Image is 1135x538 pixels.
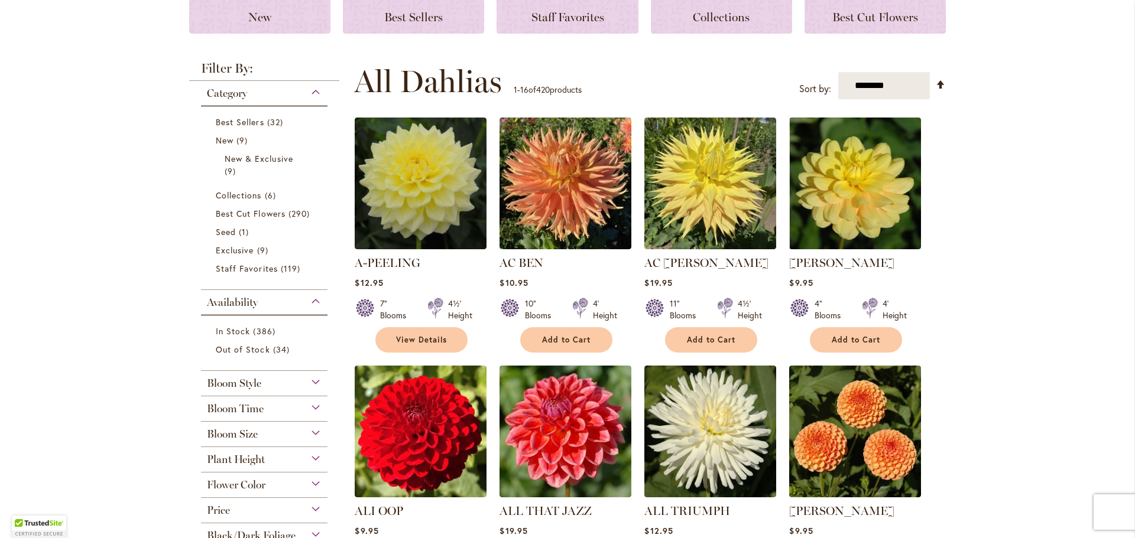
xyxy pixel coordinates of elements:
span: New [248,10,271,24]
a: New &amp; Exclusive [225,152,307,177]
div: 10" Blooms [525,298,558,321]
span: Collections [216,190,262,201]
a: ALL TRIUMPH [644,488,776,500]
span: Exclusive [216,244,254,256]
a: ALI OOP [355,504,403,518]
span: 9 [236,134,251,146]
a: Collections [216,189,316,201]
a: Exclusive [216,244,316,256]
span: 290 [288,207,313,220]
button: Add to Cart [665,327,757,353]
img: ALL TRIUMPH [644,366,776,497]
span: 119 [281,262,303,275]
a: A-PEELING [355,256,420,270]
span: 9 [257,244,271,256]
span: Staff Favorites [531,10,604,24]
a: Out of Stock 34 [216,343,316,356]
span: Best Sellers [216,116,264,128]
a: Best Sellers [216,116,316,128]
span: Plant Height [207,453,265,466]
label: Sort by: [799,78,831,100]
span: Flower Color [207,478,265,491]
div: 4' Height [593,298,617,321]
span: Add to Cart [542,335,591,345]
span: 1 [239,226,252,238]
span: 1 [514,84,517,95]
span: Bloom Style [207,377,261,390]
span: Best Cut Flowers [832,10,918,24]
span: 34 [273,343,293,356]
span: Bloom Time [207,402,264,415]
a: View Details [375,327,468,353]
a: ALL THAT JAZZ [500,488,631,500]
div: 7" Blooms [380,298,413,321]
span: $10.95 [500,277,528,288]
span: Bloom Size [207,428,258,441]
img: A-Peeling [355,118,487,249]
div: 4½' Height [738,298,762,321]
img: ALI OOP [355,366,487,497]
span: Seed [216,226,236,237]
span: Add to Cart [687,335,735,345]
span: All Dahlias [354,64,502,99]
span: $19.95 [644,277,672,288]
a: AC [PERSON_NAME] [644,256,768,270]
strong: Filter By: [189,62,339,81]
a: AMBER QUEEN [789,488,921,500]
span: $19.95 [500,525,527,536]
span: Staff Favorites [216,263,278,274]
span: $9.95 [355,525,378,536]
a: In Stock 386 [216,325,316,337]
span: $9.95 [789,525,813,536]
a: AC BEN [500,256,543,270]
a: ALI OOP [355,488,487,500]
a: Staff Favorites [216,262,316,275]
button: Add to Cart [810,327,902,353]
div: 4' Height [883,298,907,321]
span: $12.95 [644,525,673,536]
span: Availability [207,296,258,309]
span: Price [207,504,230,517]
a: A-Peeling [355,240,487,252]
iframe: Launch Accessibility Center [9,496,42,529]
span: In Stock [216,325,250,337]
a: AC BEN [500,240,631,252]
div: 4½' Height [448,298,472,321]
a: ALL TRIUMPH [644,504,730,518]
a: Seed [216,226,316,238]
span: Collections [693,10,750,24]
span: 386 [253,325,278,337]
span: Add to Cart [832,335,880,345]
div: 4" Blooms [815,298,848,321]
span: Best Cut Flowers [216,208,286,219]
a: AC Jeri [644,240,776,252]
span: Category [207,87,247,100]
a: AHOY MATEY [789,240,921,252]
span: View Details [396,335,447,345]
span: 16 [520,84,528,95]
button: Add to Cart [520,327,612,353]
span: New & Exclusive [225,153,293,164]
span: 6 [265,189,279,201]
p: - of products [514,80,582,99]
img: AC BEN [500,118,631,249]
span: 32 [267,116,286,128]
img: AC Jeri [644,118,776,249]
span: $9.95 [789,277,813,288]
a: [PERSON_NAME] [789,256,894,270]
span: 420 [536,84,550,95]
span: Out of Stock [216,344,270,355]
a: [PERSON_NAME] [789,504,894,518]
a: New [216,134,316,146]
a: Best Cut Flowers [216,207,316,220]
img: AMBER QUEEN [789,366,921,497]
span: $12.95 [355,277,383,288]
a: ALL THAT JAZZ [500,504,592,518]
img: AHOY MATEY [789,118,921,249]
div: 11" Blooms [670,298,703,321]
span: Best Sellers [384,10,443,24]
span: New [216,135,234,146]
img: ALL THAT JAZZ [500,366,631,497]
span: 9 [225,165,239,177]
